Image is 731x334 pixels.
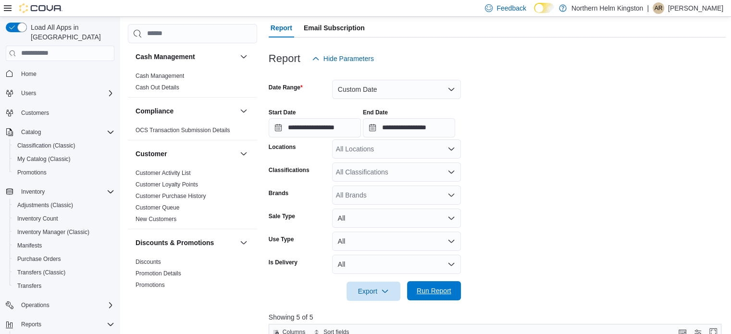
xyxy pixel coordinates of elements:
[238,105,249,117] button: Compliance
[136,192,206,200] span: Customer Purchase History
[323,54,374,63] span: Hide Parameters
[269,118,361,137] input: Press the down key to open a popover containing a calendar.
[668,2,723,14] p: [PERSON_NAME]
[136,204,179,211] span: Customer Queue
[21,188,45,196] span: Inventory
[136,193,206,199] a: Customer Purchase History
[269,235,294,243] label: Use Type
[363,109,388,116] label: End Date
[136,258,161,266] span: Discounts
[10,212,118,225] button: Inventory Count
[269,189,288,197] label: Brands
[136,238,214,247] h3: Discounts & Promotions
[17,255,61,263] span: Purchase Orders
[136,106,173,116] h3: Compliance
[13,213,62,224] a: Inventory Count
[13,226,93,238] a: Inventory Manager (Classic)
[332,209,461,228] button: All
[13,226,114,238] span: Inventory Manager (Classic)
[136,170,191,176] a: Customer Activity List
[17,68,40,80] a: Home
[2,87,118,100] button: Users
[21,321,41,328] span: Reports
[13,253,65,265] a: Purchase Orders
[17,299,53,311] button: Operations
[27,23,114,42] span: Load All Apps in [GEOGRAPHIC_DATA]
[10,225,118,239] button: Inventory Manager (Classic)
[17,87,114,99] span: Users
[21,301,50,309] span: Operations
[17,186,49,198] button: Inventory
[269,166,310,174] label: Classifications
[13,153,114,165] span: My Catalog (Classic)
[136,127,230,134] a: OCS Transaction Submission Details
[13,199,114,211] span: Adjustments (Classic)
[269,84,303,91] label: Date Range
[21,128,41,136] span: Catalog
[13,240,114,251] span: Manifests
[136,106,236,116] button: Compliance
[13,140,114,151] span: Classification (Classic)
[13,167,114,178] span: Promotions
[17,228,89,236] span: Inventory Manager (Classic)
[136,169,191,177] span: Customer Activity List
[136,52,195,62] h3: Cash Management
[332,255,461,274] button: All
[10,166,118,179] button: Promotions
[13,153,74,165] a: My Catalog (Classic)
[2,318,118,331] button: Reports
[13,280,114,292] span: Transfers
[655,2,663,14] span: AR
[13,280,45,292] a: Transfers
[447,168,455,176] button: Open list of options
[13,267,114,278] span: Transfers (Classic)
[269,259,297,266] label: Is Delivery
[332,232,461,251] button: All
[269,312,726,322] p: Showing 5 of 5
[19,3,62,13] img: Cova
[136,181,198,188] a: Customer Loyalty Points
[10,152,118,166] button: My Catalog (Classic)
[17,126,114,138] span: Catalog
[2,125,118,139] button: Catalog
[17,319,114,330] span: Reports
[136,281,165,289] span: Promotions
[269,53,300,64] h3: Report
[17,155,71,163] span: My Catalog (Classic)
[363,118,455,137] input: Press the down key to open a popover containing a calendar.
[407,281,461,300] button: Run Report
[2,106,118,120] button: Customers
[17,186,114,198] span: Inventory
[128,167,257,229] div: Customer
[136,84,179,91] a: Cash Out Details
[136,149,167,159] h3: Customer
[21,70,37,78] span: Home
[304,18,365,37] span: Email Subscription
[17,169,47,176] span: Promotions
[571,2,643,14] p: Northern Helm Kingston
[17,269,65,276] span: Transfers (Classic)
[238,148,249,160] button: Customer
[128,70,257,97] div: Cash Management
[10,139,118,152] button: Classification (Classic)
[17,299,114,311] span: Operations
[347,282,400,301] button: Export
[496,3,526,13] span: Feedback
[136,126,230,134] span: OCS Transaction Submission Details
[2,298,118,312] button: Operations
[10,239,118,252] button: Manifests
[21,89,36,97] span: Users
[2,185,118,198] button: Inventory
[136,149,236,159] button: Customer
[17,107,114,119] span: Customers
[13,240,46,251] a: Manifests
[136,52,236,62] button: Cash Management
[10,252,118,266] button: Purchase Orders
[17,87,40,99] button: Users
[447,145,455,153] button: Open list of options
[417,286,451,296] span: Run Report
[308,49,378,68] button: Hide Parameters
[447,191,455,199] button: Open list of options
[136,259,161,265] a: Discounts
